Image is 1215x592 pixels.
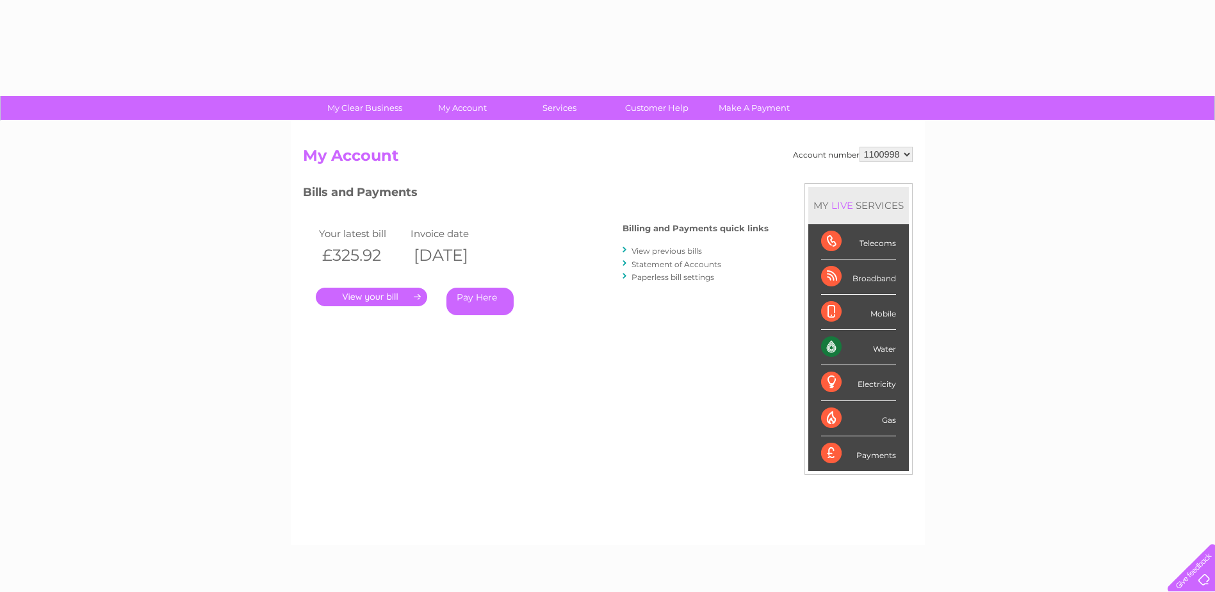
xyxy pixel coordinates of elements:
[409,96,515,120] a: My Account
[623,224,769,233] h4: Billing and Payments quick links
[821,259,896,295] div: Broadband
[821,330,896,365] div: Water
[821,401,896,436] div: Gas
[316,225,408,242] td: Your latest bill
[604,96,710,120] a: Customer Help
[808,187,909,224] div: MY SERVICES
[821,295,896,330] div: Mobile
[821,365,896,400] div: Electricity
[507,96,612,120] a: Services
[312,96,418,120] a: My Clear Business
[316,242,408,268] th: £325.92
[632,246,702,256] a: View previous bills
[632,259,721,269] a: Statement of Accounts
[701,96,807,120] a: Make A Payment
[829,199,856,211] div: LIVE
[821,436,896,471] div: Payments
[821,224,896,259] div: Telecoms
[303,147,913,171] h2: My Account
[632,272,714,282] a: Paperless bill settings
[407,242,500,268] th: [DATE]
[793,147,913,162] div: Account number
[316,288,427,306] a: .
[303,183,769,206] h3: Bills and Payments
[446,288,514,315] a: Pay Here
[407,225,500,242] td: Invoice date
